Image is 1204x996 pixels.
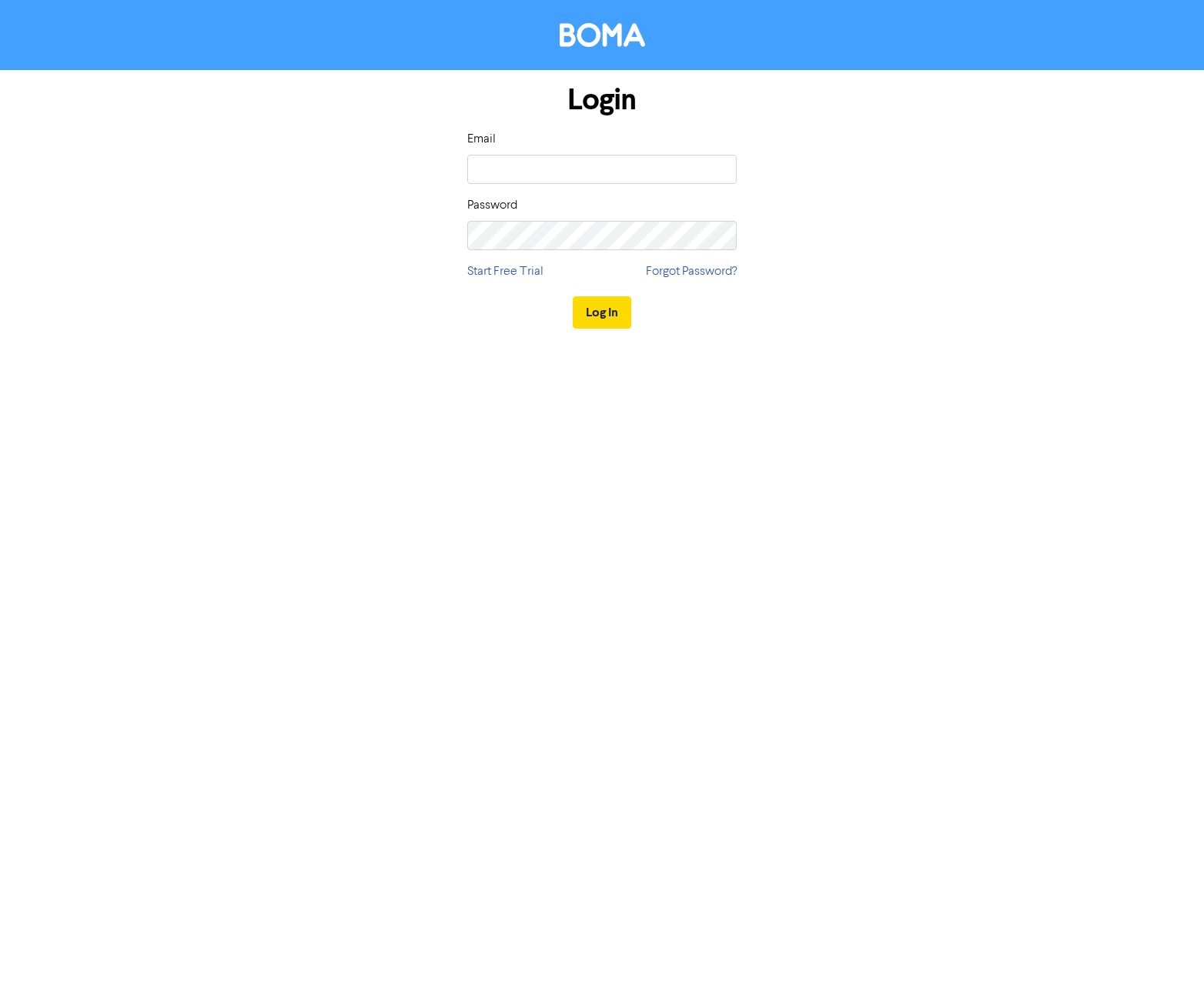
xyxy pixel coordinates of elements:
a: Forgot Password? [646,262,737,281]
h1: Login [467,82,737,118]
a: Start Free Trial [467,262,543,281]
img: BOMA Logo [560,23,645,47]
label: Password [467,196,517,215]
button: Log In [573,296,631,329]
label: Email [467,130,496,149]
iframe: Chat Widget [1127,922,1204,996]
